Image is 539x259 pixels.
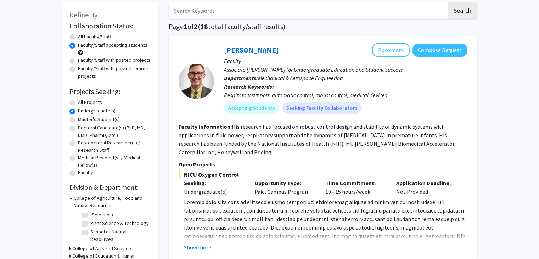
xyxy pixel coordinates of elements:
[179,170,467,179] span: NICU Oxygen Control
[258,75,343,82] span: Mechanical & Aerospace Engineering
[69,87,151,96] h2: Projects Seeking:
[200,22,208,31] span: 18
[78,99,102,106] label: All Projects
[78,56,151,64] label: Faculty/Staff with posted projects
[78,116,120,123] label: Master's Student(s)
[90,228,149,243] label: School of Natural Resources
[90,211,113,219] label: (Select All)
[254,179,315,187] p: Opportunity Type:
[69,22,151,30] h2: Collaboration Status:
[320,179,391,196] div: 10 - 15 hours/week
[78,33,111,40] label: All Faculty/Staff
[90,220,149,227] label: Plant Science & Technology
[224,65,467,74] p: Associate [PERSON_NAME] for Undergraduate Education and Student Success
[179,160,467,169] p: Open Projects
[69,183,151,192] h2: Division & Department:
[69,10,97,19] span: Refine By
[179,123,456,156] fg-read-more: His research has focused on robust control design and stability of dynamic systems with applicati...
[249,179,320,196] div: Paid, Campus Program
[224,57,467,65] p: Faculty
[169,2,447,19] input: Search Keywords
[179,123,232,130] b: Faculty Information:
[194,22,198,31] span: 2
[224,45,279,54] a: [PERSON_NAME]
[78,169,93,176] label: Faculty
[184,22,187,31] span: 1
[325,179,386,187] p: Time Commitment:
[412,44,467,57] button: Compose Request to Roger Fales
[5,227,30,254] iframe: Chat
[169,22,477,31] h1: Page of ( total faculty/staff results)
[78,124,151,139] label: Doctoral Candidate(s) (PhD, MD, DMD, PharmD, etc.)
[72,245,131,252] h3: College of Arts and Science
[78,107,116,115] label: Undergraduate(s)
[184,187,244,196] div: Undergraduate(s)
[78,42,147,49] label: Faculty/Staff accepting students
[224,75,258,82] b: Departments:
[78,65,151,80] label: Faculty/Staff with posted remote projects
[74,194,151,209] h3: College of Agriculture, Food and Natural Resources
[78,139,151,154] label: Postdoctoral Researcher(s) / Research Staff
[184,179,244,187] p: Seeking:
[78,154,151,169] label: Medical Resident(s) / Medical Fellow(s)
[448,2,477,19] button: Search
[372,43,410,57] button: Add Roger Fales to Bookmarks
[224,91,467,99] div: Respiratory support, automatic control, robust control, medical devices.
[391,179,462,196] div: Not Provided
[396,179,456,187] p: Application Deadline:
[224,83,274,90] b: Research Keywords:
[282,102,362,114] mat-chip: Seeking Faculty Collaborators
[184,243,211,252] button: Show more
[224,102,279,114] mat-chip: Accepting Students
